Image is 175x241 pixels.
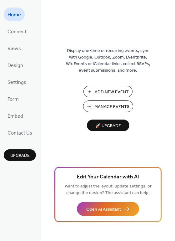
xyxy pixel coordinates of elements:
span: Display one-time or recurring events, sync with Google, Outlook, Zoom, Eventbrite, Wix Events or ... [66,48,150,74]
span: Open AI Assistant [86,206,121,213]
button: Open AI Assistant [77,202,139,216]
a: Settings [4,75,30,89]
span: Embed [7,111,23,121]
span: Upgrade [10,152,30,159]
button: 🚀 Upgrade [87,120,129,131]
a: Home [4,8,25,21]
a: Views [4,41,25,55]
button: Manage Events [83,100,133,112]
span: Want to adjust the layout, update settings, or change the design? The assistant can help. [65,182,152,197]
a: Contact Us [4,126,36,140]
button: Upgrade [4,149,36,161]
a: Design [4,58,27,72]
button: Add New Event [83,86,132,97]
span: Edit Your Calendar with AI [77,173,139,182]
span: Contact Us [7,128,32,138]
a: Embed [4,109,27,123]
span: Design [7,61,23,71]
span: Connect [7,27,27,37]
span: Form [7,95,19,105]
a: Form [4,92,22,106]
span: Add New Event [95,89,129,95]
a: Connect [4,24,30,38]
span: Settings [7,78,26,88]
span: Home [7,10,21,20]
span: 🚀 Upgrade [91,122,126,130]
span: Views [7,44,21,54]
span: Manage Events [94,104,129,110]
